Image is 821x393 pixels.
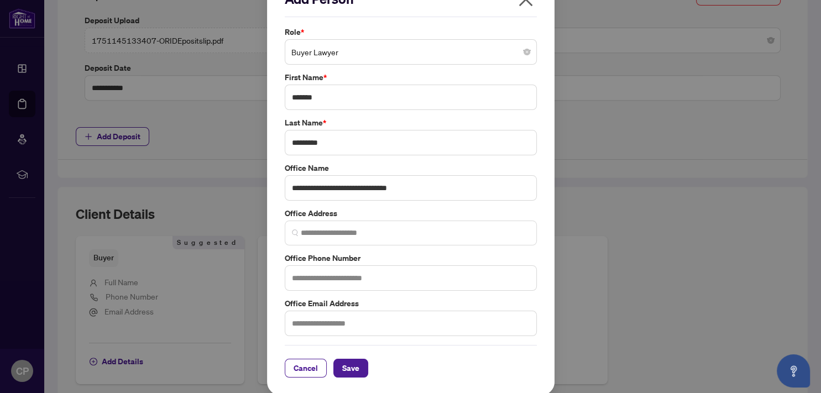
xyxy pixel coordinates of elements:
[285,252,537,264] label: Office Phone Number
[291,41,530,62] span: Buyer Lawyer
[285,71,537,83] label: First Name
[333,359,368,378] button: Save
[342,359,359,377] span: Save
[285,162,537,174] label: Office Name
[777,354,810,387] button: Open asap
[285,117,537,129] label: Last Name
[285,207,537,219] label: Office Address
[285,297,537,310] label: Office Email Address
[524,49,530,55] span: close-circle
[285,26,537,38] label: Role
[294,359,318,377] span: Cancel
[285,359,327,378] button: Cancel
[292,229,299,236] img: search_icon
